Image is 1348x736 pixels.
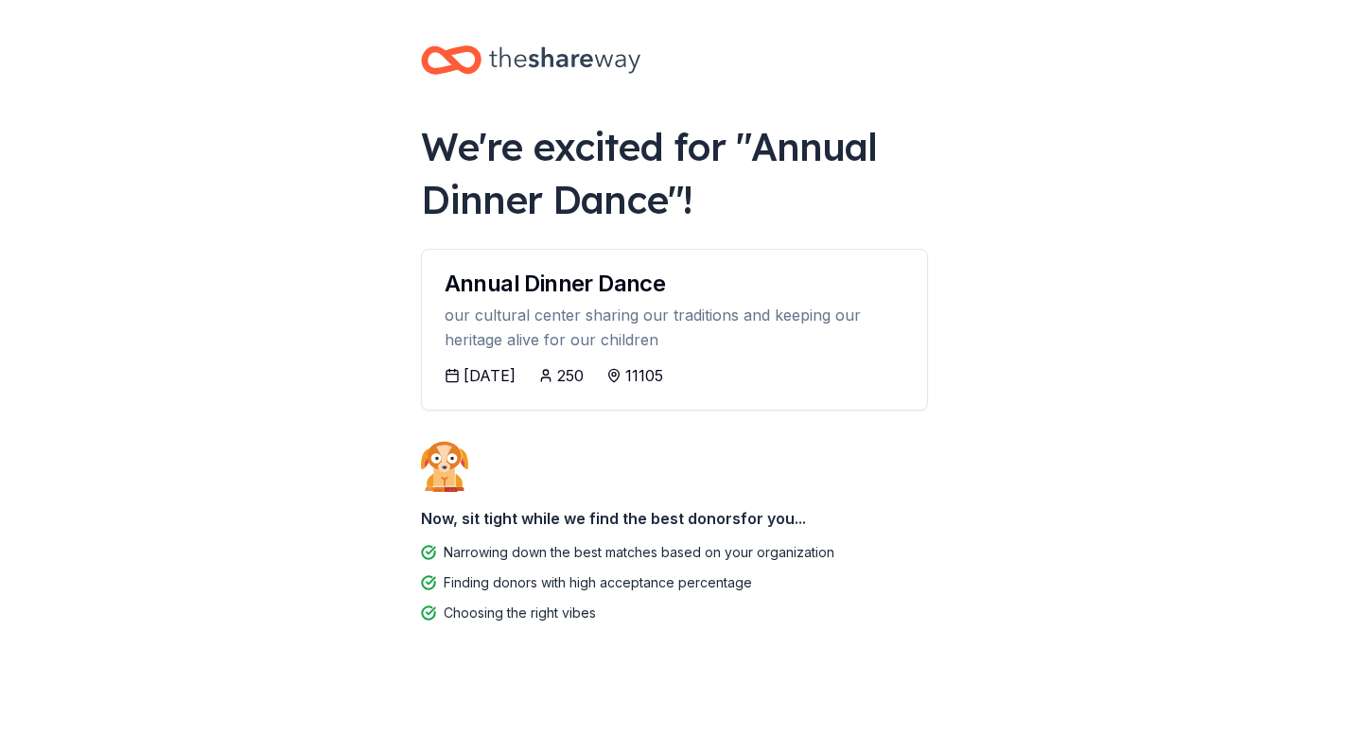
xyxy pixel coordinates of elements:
[557,364,584,387] div: 250
[445,272,904,295] div: Annual Dinner Dance
[464,364,516,387] div: [DATE]
[444,541,834,564] div: Narrowing down the best matches based on your organization
[445,303,904,353] div: our cultural center sharing our traditions and keeping our heritage alive for our children
[421,441,468,492] img: Dog waiting patiently
[421,120,928,226] div: We're excited for " Annual Dinner Dance "!
[625,364,663,387] div: 11105
[421,499,928,537] div: Now, sit tight while we find the best donors for you...
[444,602,596,624] div: Choosing the right vibes
[444,571,752,594] div: Finding donors with high acceptance percentage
